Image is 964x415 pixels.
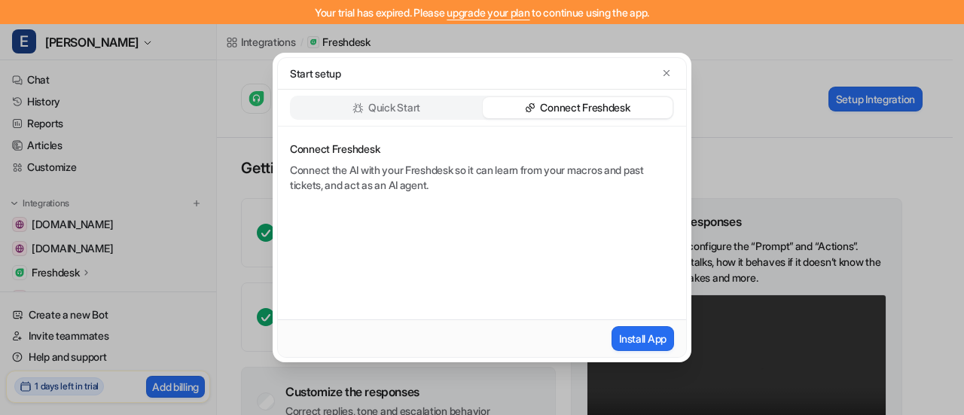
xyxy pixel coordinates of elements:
[290,163,674,193] p: Connect the AI with your Freshdesk so it can learn from your macros and past tickets, and act as ...
[290,66,341,81] p: Start setup
[612,326,674,351] button: Install App
[368,100,420,115] p: Quick Start
[540,100,630,115] p: Connect Freshdesk
[290,142,674,157] p: Connect Freshdesk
